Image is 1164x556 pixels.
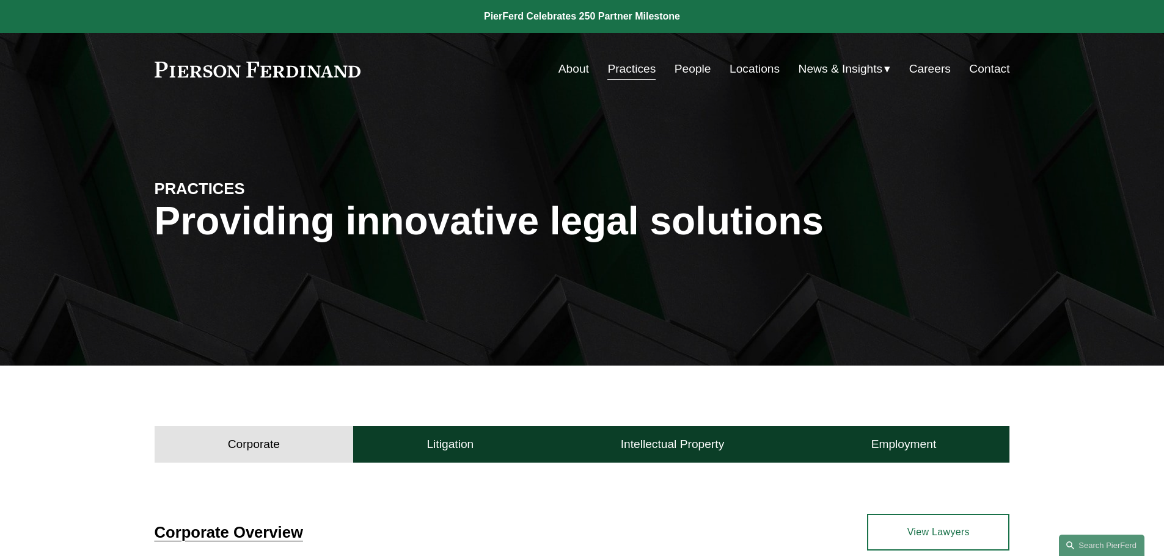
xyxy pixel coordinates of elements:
[730,57,780,81] a: Locations
[675,57,711,81] a: People
[799,57,891,81] a: folder dropdown
[621,437,725,452] h4: Intellectual Property
[155,179,368,198] h4: PRACTICES
[909,57,951,81] a: Careers
[426,437,474,452] h4: Litigation
[867,514,1009,551] a: View Lawyers
[871,437,937,452] h4: Employment
[558,57,589,81] a: About
[1059,535,1144,556] a: Search this site
[155,524,303,541] a: Corporate Overview
[799,59,883,80] span: News & Insights
[969,57,1009,81] a: Contact
[155,199,1010,244] h1: Providing innovative legal solutions
[607,57,656,81] a: Practices
[228,437,280,452] h4: Corporate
